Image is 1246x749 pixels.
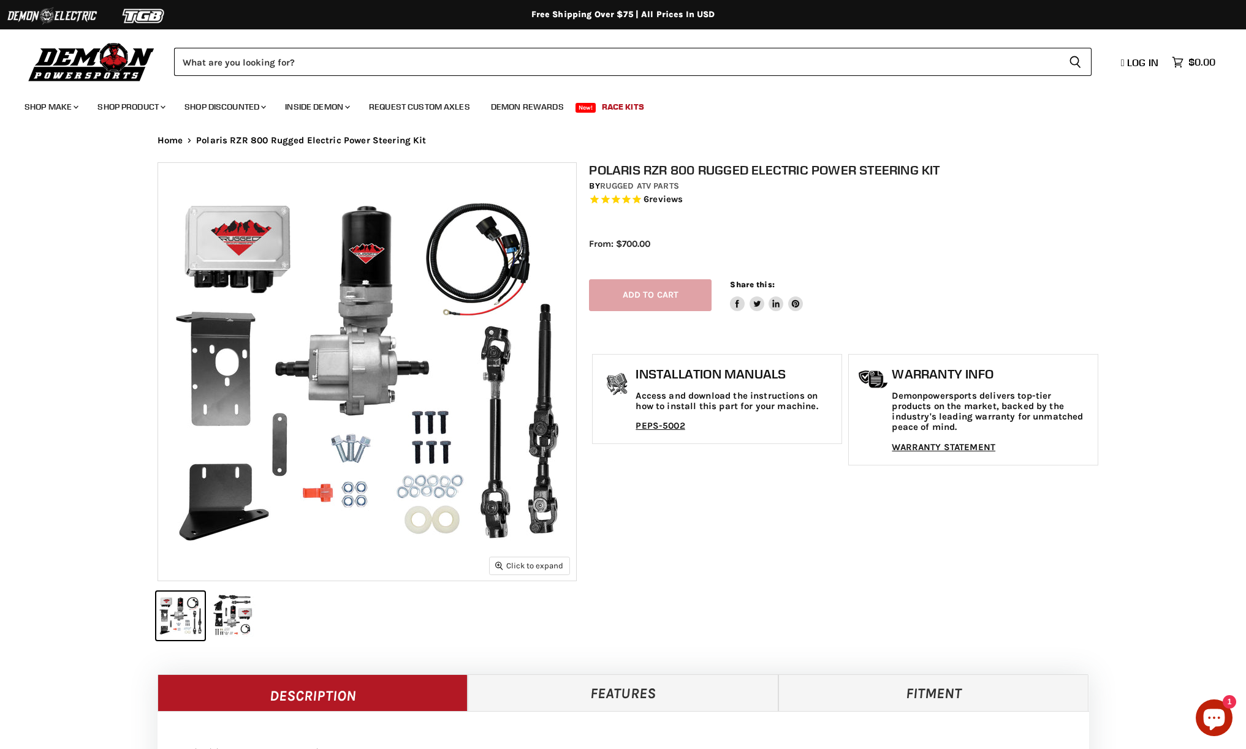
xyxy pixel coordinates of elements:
img: install_manual-icon.png [602,370,632,401]
button: IMAGE thumbnail [208,592,257,640]
ul: Main menu [15,89,1212,119]
img: Demon Electric Logo 2 [6,4,98,28]
a: Fitment [778,674,1089,711]
span: 6 reviews [644,194,683,205]
a: PEPS-5002 [636,420,685,431]
a: Race Kits [593,94,653,119]
a: $0.00 [1166,53,1221,71]
a: Description [158,674,468,711]
a: Log in [1115,57,1166,68]
span: $0.00 [1188,56,1215,68]
a: Shop Discounted [175,94,273,119]
inbox-online-store-chat: Shopify online store chat [1192,699,1236,739]
a: Shop Make [15,94,86,119]
input: Search [174,48,1059,76]
div: Free Shipping Over $75 | All Prices In USD [133,9,1114,20]
h1: Installation Manuals [636,367,835,382]
h1: Warranty Info [892,367,1092,382]
a: Features [468,674,778,711]
a: Home [158,135,183,146]
button: Search [1059,48,1092,76]
nav: Breadcrumbs [133,135,1114,146]
div: by [589,179,1101,193]
a: Shop Product [88,94,173,119]
p: Access and download the instructions on how to install this part for your machine. [636,391,835,412]
span: Polaris RZR 800 Rugged Electric Power Steering Kit [196,135,427,146]
a: Rugged ATV Parts [600,181,679,191]
span: Share this: [730,280,774,289]
h1: Polaris RZR 800 Rugged Electric Power Steering Kit [589,162,1101,178]
img: TGB Logo 2 [98,4,190,28]
button: IMAGE thumbnail [156,592,205,640]
a: WARRANTY STATEMENT [892,442,995,453]
img: warranty-icon.png [858,370,889,389]
p: Demonpowersports delivers top-tier products on the market, backed by the industry's leading warra... [892,391,1092,433]
span: Rated 5.0 out of 5 stars 6 reviews [589,194,1101,206]
aside: Share this: [730,279,803,312]
img: IMAGE [158,163,576,581]
span: Click to expand [495,561,563,570]
span: New! [576,103,596,113]
span: Log in [1127,56,1158,69]
button: Click to expand [490,557,569,574]
a: Demon Rewards [482,94,573,119]
form: Product [174,48,1092,76]
a: Request Custom Axles [360,94,479,119]
img: Demon Powersports [25,40,159,83]
span: From: $700.00 [589,238,650,249]
a: Inside Demon [276,94,357,119]
span: reviews [649,194,683,205]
